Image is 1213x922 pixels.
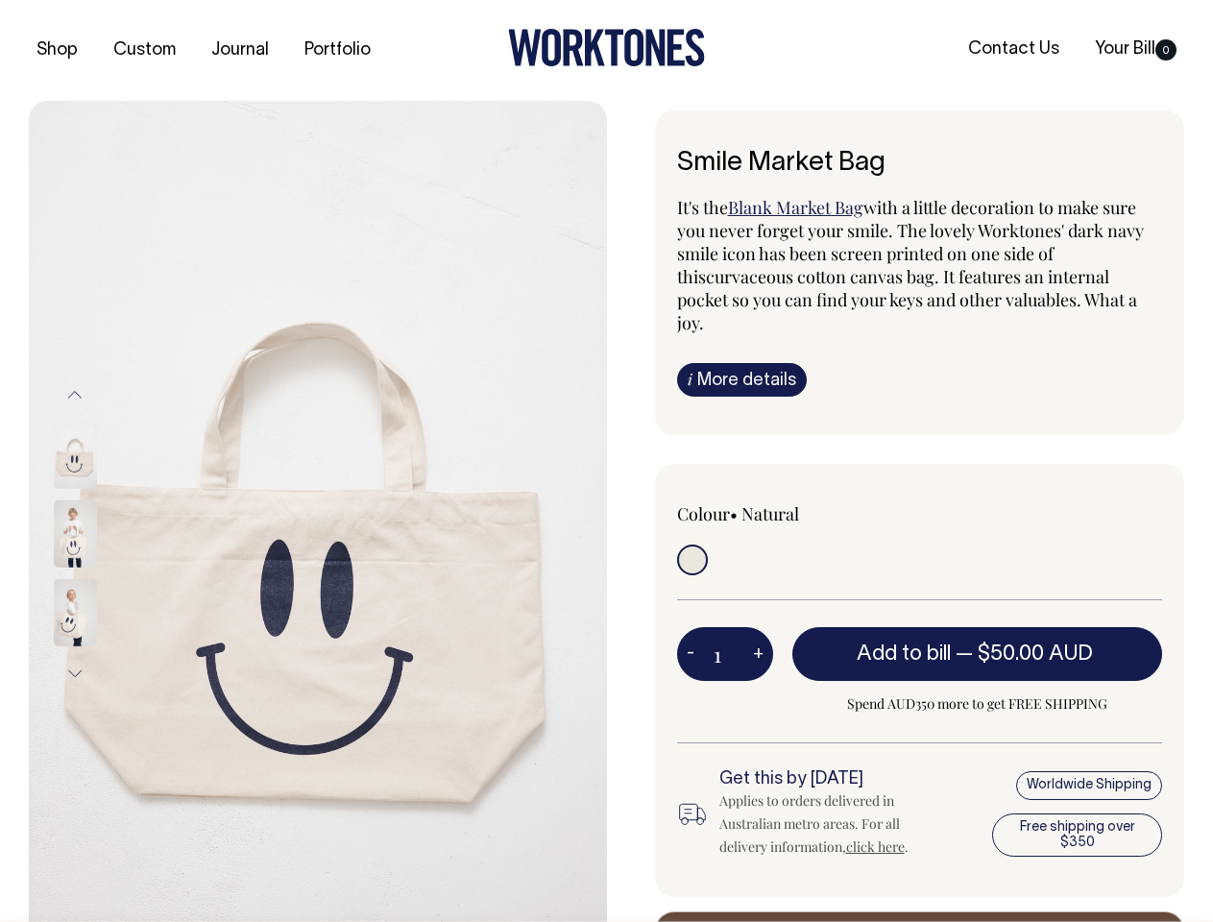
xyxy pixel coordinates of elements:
h6: Get this by [DATE] [719,770,941,789]
h6: Smile Market Bag [677,149,1163,179]
button: Previous [61,373,89,416]
div: Colour [677,502,871,525]
span: — [956,644,1098,664]
img: Smile Market Bag [54,500,97,568]
div: Applies to orders delivered in Australian metro areas. For all delivery information, . [719,789,941,859]
span: • [730,502,738,525]
span: i [688,369,692,389]
img: Smile Market Bag [54,422,97,489]
button: - [677,635,704,673]
button: + [743,635,773,673]
img: Smile Market Bag [54,579,97,646]
span: 0 [1155,39,1177,61]
a: Journal [204,35,277,66]
label: Natural [741,502,799,525]
a: Blank Market Bag [728,196,863,219]
p: It's the with a little decoration to make sure you never forget your smile. The lovely Worktones'... [677,196,1163,334]
a: click here [846,837,905,856]
a: Shop [29,35,85,66]
a: Your Bill0 [1087,34,1184,65]
button: Add to bill —$50.00 AUD [792,627,1163,681]
a: Custom [106,35,183,66]
span: Spend AUD350 more to get FREE SHIPPING [792,692,1163,716]
a: iMore details [677,363,807,397]
a: Portfolio [297,35,378,66]
span: $50.00 AUD [978,644,1093,664]
a: Contact Us [960,34,1067,65]
span: curvaceous cotton canvas bag. It features an internal pocket so you can find your keys and other ... [677,265,1137,334]
button: Next [61,652,89,695]
span: Add to bill [857,644,951,664]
